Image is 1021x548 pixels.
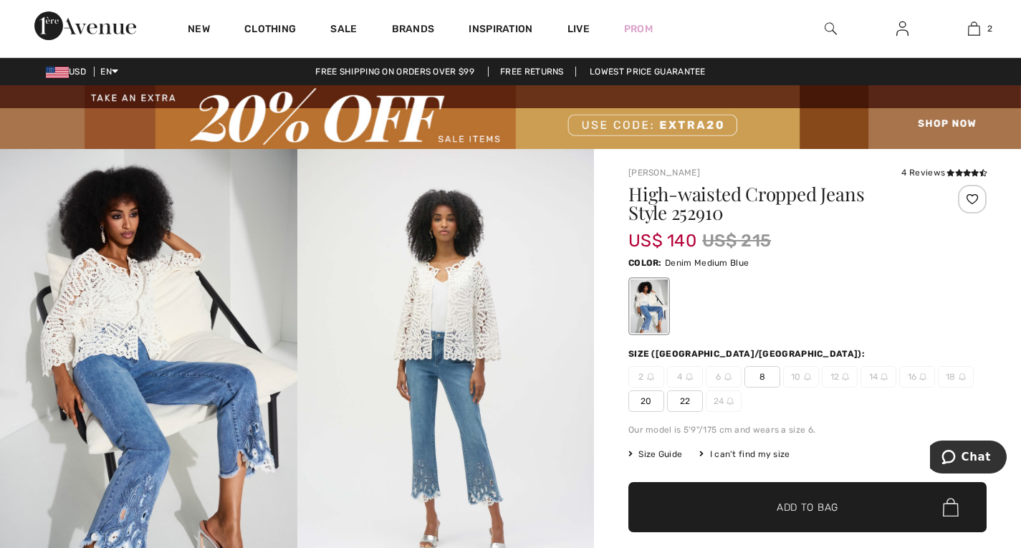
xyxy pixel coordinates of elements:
[488,67,576,77] a: Free Returns
[665,258,749,268] span: Denim Medium Blue
[628,347,868,360] div: Size ([GEOGRAPHIC_DATA]/[GEOGRAPHIC_DATA]):
[744,366,780,388] span: 8
[628,390,664,412] span: 20
[469,23,532,38] span: Inspiration
[943,498,959,516] img: Bag.svg
[825,20,837,37] img: search the website
[100,67,118,77] span: EN
[624,21,653,37] a: Prom
[330,23,357,38] a: Sale
[304,67,486,77] a: Free shipping on orders over $99
[667,390,703,412] span: 22
[885,20,920,38] a: Sign In
[939,20,1009,37] a: 2
[901,166,987,179] div: 4 Reviews
[46,67,92,77] span: USD
[938,366,974,388] span: 18
[727,398,734,405] img: ring-m.svg
[578,67,717,77] a: Lowest Price Guarantee
[628,448,682,461] span: Size Guide
[628,185,927,222] h1: High-waisted Cropped Jeans Style 252910
[919,373,926,380] img: ring-m.svg
[46,67,69,78] img: US Dollar
[899,366,935,388] span: 16
[628,366,664,388] span: 2
[959,373,966,380] img: ring-m.svg
[706,390,742,412] span: 24
[822,366,858,388] span: 12
[777,500,838,515] span: Add to Bag
[706,366,742,388] span: 6
[244,23,296,38] a: Clothing
[34,11,136,40] img: 1ère Avenue
[628,423,987,436] div: Our model is 5'9"/175 cm and wears a size 6.
[987,22,992,35] span: 2
[647,373,654,380] img: ring-m.svg
[631,279,668,333] div: Denim Medium Blue
[667,366,703,388] span: 4
[930,441,1007,476] iframe: Opens a widget where you can chat to one of our agents
[628,168,700,178] a: [PERSON_NAME]
[702,228,771,254] span: US$ 215
[881,373,888,380] img: ring-m.svg
[188,23,210,38] a: New
[724,373,732,380] img: ring-m.svg
[804,373,811,380] img: ring-m.svg
[699,448,790,461] div: I can't find my size
[896,20,909,37] img: My Info
[392,23,435,38] a: Brands
[861,366,896,388] span: 14
[968,20,980,37] img: My Bag
[567,21,590,37] a: Live
[783,366,819,388] span: 10
[628,482,987,532] button: Add to Bag
[842,373,849,380] img: ring-m.svg
[686,373,693,380] img: ring-m.svg
[628,258,662,268] span: Color:
[628,216,696,251] span: US$ 140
